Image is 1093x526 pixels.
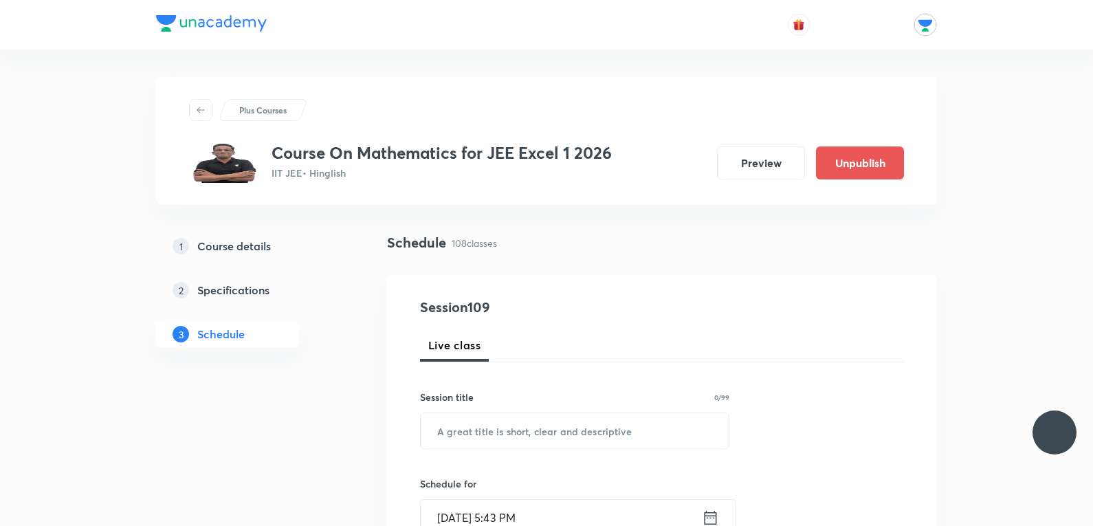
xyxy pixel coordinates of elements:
[197,326,245,342] h5: Schedule
[816,146,904,179] button: Unpublish
[272,143,612,163] h3: Course On Mathematics for JEE Excel 1 2026
[197,238,271,254] h5: Course details
[197,282,269,298] h5: Specifications
[793,19,805,31] img: avatar
[156,276,343,304] a: 2Specifications
[714,394,729,401] p: 0/99
[428,337,481,353] span: Live class
[421,413,729,448] input: A great title is short, clear and descriptive
[156,15,267,35] a: Company Logo
[914,13,937,36] img: Unacademy Jodhpur
[420,390,474,404] h6: Session title
[189,143,261,183] img: be13cd870608418b82d6af393edd520b.jpg
[420,476,729,491] h6: Schedule for
[156,232,343,260] a: 1Course details
[156,15,267,32] img: Company Logo
[387,232,446,253] h4: Schedule
[272,166,612,180] p: IIT JEE • Hinglish
[173,326,189,342] p: 3
[239,104,287,116] p: Plus Courses
[788,14,810,36] button: avatar
[420,297,671,318] h4: Session 109
[173,238,189,254] p: 1
[1046,424,1063,441] img: ttu
[173,282,189,298] p: 2
[452,236,497,250] p: 108 classes
[717,146,805,179] button: Preview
